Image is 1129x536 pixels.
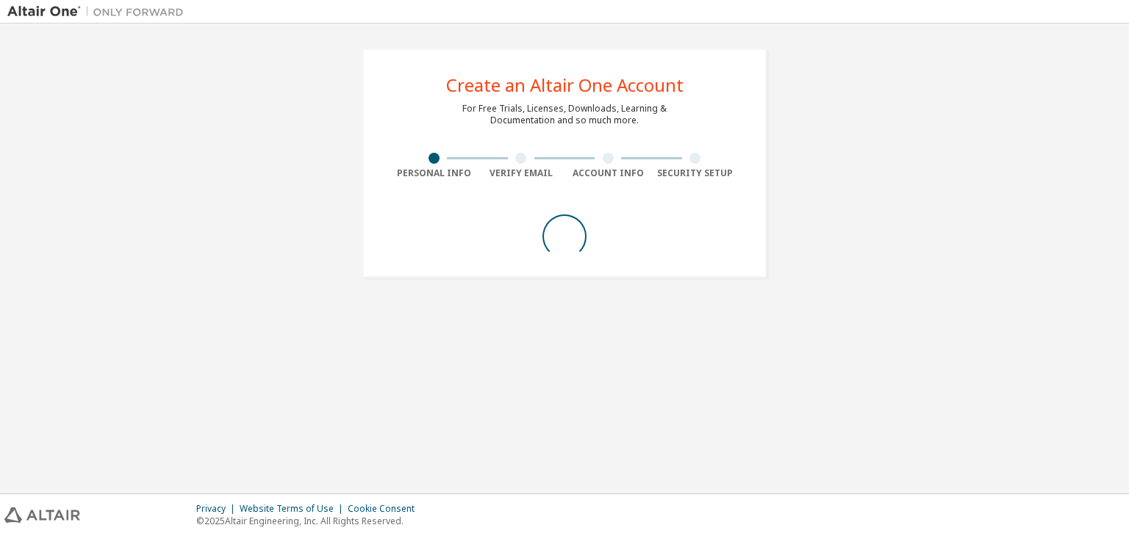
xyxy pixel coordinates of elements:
[4,507,80,523] img: altair_logo.svg
[196,503,240,515] div: Privacy
[240,503,348,515] div: Website Terms of Use
[652,167,739,179] div: Security Setup
[7,4,191,19] img: Altair One
[478,167,565,179] div: Verify Email
[196,515,423,527] p: © 2025 Altair Engineering, Inc. All Rights Reserved.
[348,503,423,515] div: Cookie Consent
[564,167,652,179] div: Account Info
[390,167,478,179] div: Personal Info
[462,103,667,126] div: For Free Trials, Licenses, Downloads, Learning & Documentation and so much more.
[446,76,684,94] div: Create an Altair One Account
